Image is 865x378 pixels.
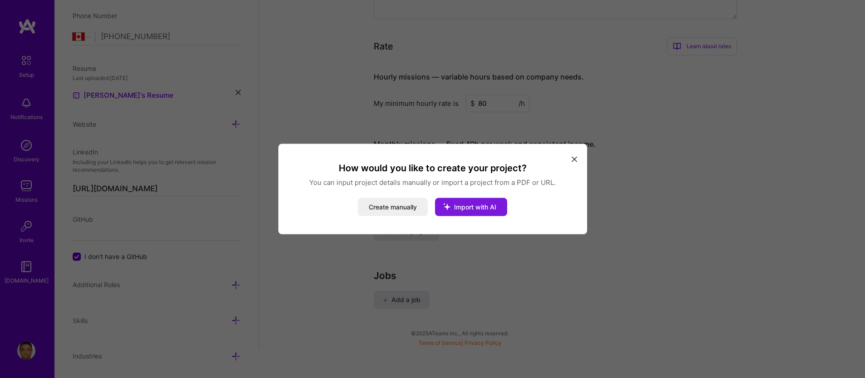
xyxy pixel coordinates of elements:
[278,144,587,234] div: modal
[435,198,507,216] button: Import with AI
[435,195,459,219] i: icon StarsWhite
[289,178,576,187] p: You can input project details manually or import a project from a PDF or URL.
[572,156,577,162] i: icon Close
[358,198,428,216] button: Create manually
[289,162,576,174] h3: How would you like to create your project?
[454,203,496,211] span: Import with AI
